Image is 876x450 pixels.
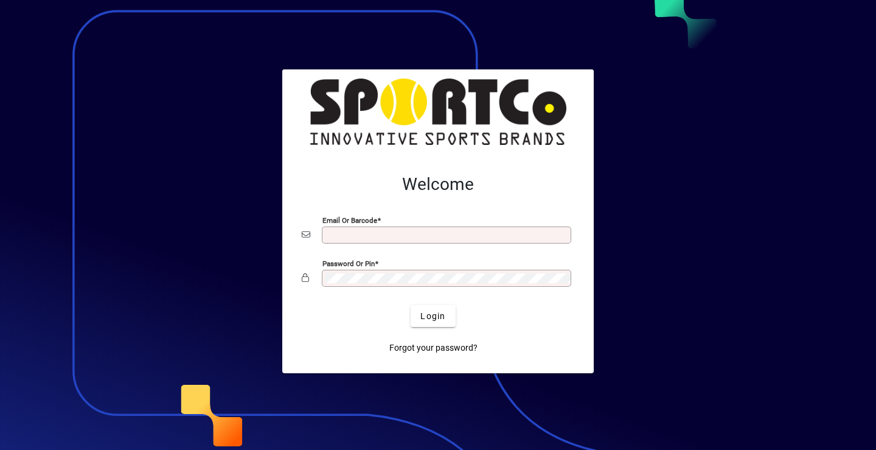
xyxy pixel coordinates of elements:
mat-label: Email or Barcode [322,216,377,225]
span: Login [420,310,445,323]
a: Forgot your password? [384,337,482,359]
h2: Welcome [302,174,574,195]
mat-label: Password or Pin [322,259,375,268]
button: Login [411,305,455,327]
span: Forgot your password? [389,342,478,354]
